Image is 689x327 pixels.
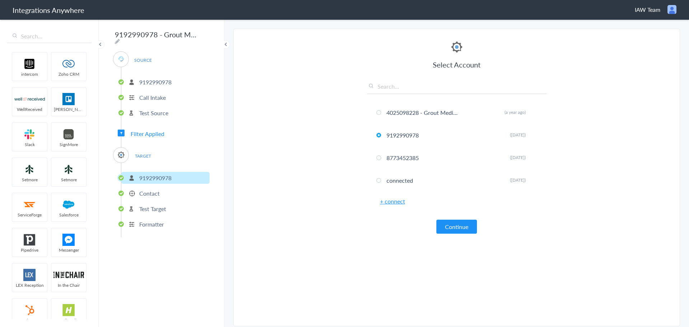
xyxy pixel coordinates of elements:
[53,234,84,246] img: FBM.png
[12,212,47,218] span: ServiceForge
[51,71,86,77] span: Zoho CRM
[667,5,676,14] img: user.png
[51,177,86,183] span: Setmore
[12,106,47,112] span: WellReceived
[12,141,47,148] span: Slack
[367,60,547,70] h3: Select Account
[12,317,47,323] span: HubSpot
[12,177,47,183] span: Setmore
[13,5,84,15] h1: Integrations Anywhere
[139,189,160,197] p: Contact
[14,93,45,105] img: wr-logo.svg
[51,141,86,148] span: SignMore
[129,55,156,65] span: SOURCE
[51,317,86,323] span: HelloSells
[139,174,172,182] p: 9192990978
[12,71,47,77] span: intercom
[505,109,526,115] span: (a year ago)
[51,247,86,253] span: Messenger
[117,150,126,159] img: serviceminder-logo.svg
[139,109,168,117] p: Test Source
[12,282,47,288] span: LEX Reception
[131,130,164,138] span: Filter Applied
[139,78,172,86] p: 9192990978
[510,132,526,138] span: ([DATE])
[510,154,526,160] span: ([DATE])
[7,29,92,43] input: Search...
[53,58,84,70] img: zoho-logo.svg
[53,304,84,316] img: hs-app-logo.svg
[12,247,47,253] span: Pipedrive
[51,212,86,218] span: Salesforce
[14,163,45,176] img: setmoreNew.jpg
[53,198,84,211] img: salesforce-logo.svg
[14,269,45,281] img: lex-app-logo.svg
[635,5,660,14] span: IAW Team
[117,55,126,64] img: Answering_service.png
[14,304,45,316] img: hubspot-logo.svg
[139,220,164,228] p: Formatter
[14,234,45,246] img: pipedrive.png
[53,269,84,281] img: inch-logo.svg
[51,106,86,112] span: [PERSON_NAME]
[14,198,45,211] img: serviceforge-icon.png
[436,220,477,234] button: Continue
[14,128,45,140] img: slack-logo.svg
[380,197,405,205] a: + connect
[53,128,84,140] img: signmore-logo.png
[139,205,166,213] p: Test Target
[450,40,464,54] img: serviceminder-logo.svg
[139,93,166,102] p: Call Intake
[14,58,45,70] img: intercom-logo.svg
[129,151,156,161] span: TARGET
[53,93,84,105] img: trello.png
[510,177,526,183] span: ([DATE])
[53,163,84,176] img: setmoreNew.jpg
[51,282,86,288] span: In the Chair
[367,82,547,94] input: Search...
